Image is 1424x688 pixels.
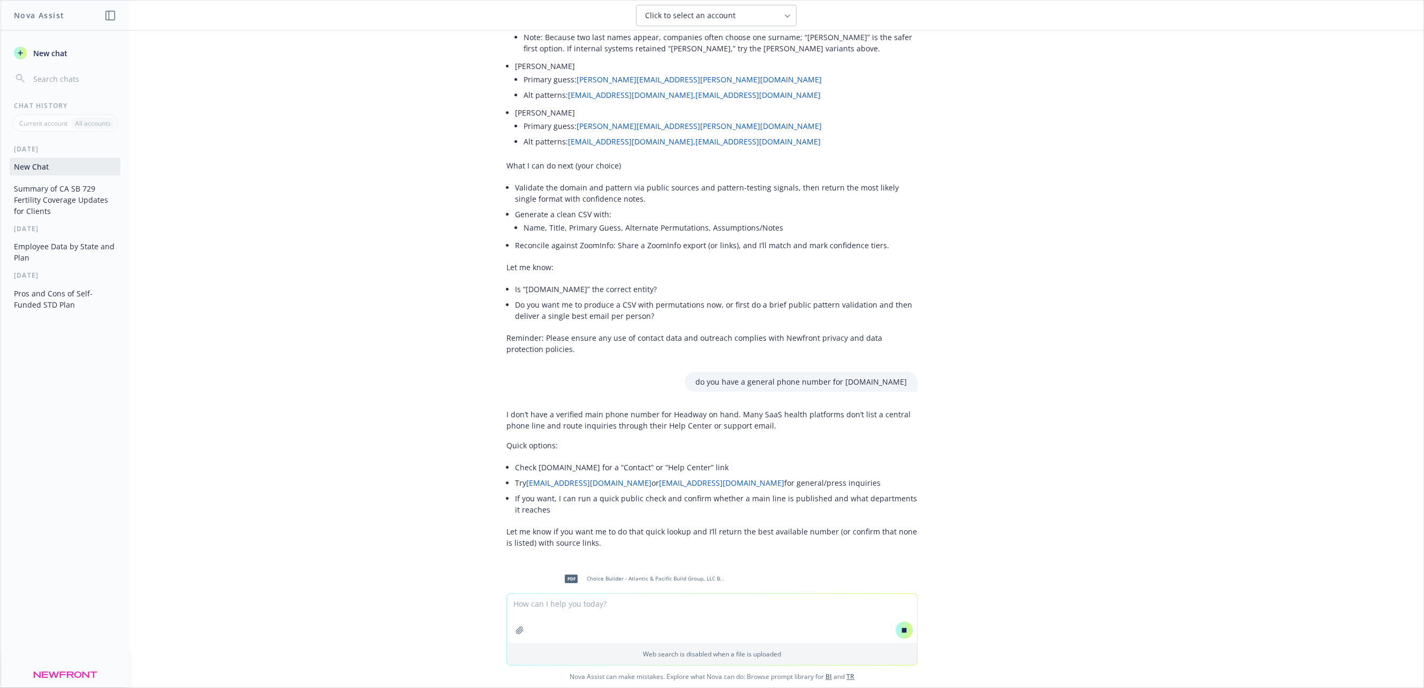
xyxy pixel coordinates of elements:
[5,666,1419,687] span: Nova Assist can make mistakes. Explore what Nova can do: Browse prompt library for and
[1,224,129,233] div: [DATE]
[577,121,822,131] a: [PERSON_NAME][EMAIL_ADDRESS][PERSON_NAME][DOMAIN_NAME]
[1,271,129,280] div: [DATE]
[526,478,652,488] a: [EMAIL_ADDRESS][DOMAIN_NAME]
[636,5,797,26] button: Click to select an account
[10,158,120,175] button: New Chat
[524,118,918,134] li: Primary guess:
[587,575,727,582] span: Choice Builder - Atlantic & Pacific Build Group, LLC B10176 - Renewal (1).pdf
[10,43,120,63] button: New chat
[1,101,129,110] div: Chat History
[75,119,111,128] p: All accounts
[645,10,736,21] span: Click to select an account
[10,238,120,266] button: Employee Data by State and Plan
[513,649,911,659] p: Web search is disabled when a file is uploaded
[577,74,822,85] a: [PERSON_NAME][EMAIL_ADDRESS][PERSON_NAME][DOMAIN_NAME]
[524,220,918,235] li: Name, Title, Primary Guess, Alternate Permutations, Assumptions/Notes
[515,297,918,324] li: Do you want me to produce a CSV with permutations now, or first do a brief public pattern validat...
[515,460,918,475] li: Check [DOMAIN_NAME] for a “Contact” or “Help Center” link
[695,376,907,387] p: do you have a general phone number for [DOMAIN_NAME]
[506,409,918,431] p: I don’t have a verified main phone number for Headway on hand. Many SaaS health platforms don’t l...
[524,72,918,87] li: Primary guess:
[524,134,918,149] li: Alt patterns: ,
[524,29,918,56] li: Note: Because two last names appear, companies often choose one surname; “[PERSON_NAME]” is the s...
[10,285,120,314] button: Pros and Cons of Self-Funded STD Plan
[506,262,918,273] p: Let me know:
[515,60,918,72] p: [PERSON_NAME]
[19,119,67,128] p: Current account
[31,71,116,86] input: Search chats
[515,207,918,238] li: Generate a clean CSV with:
[506,332,918,355] p: Reminder: Please ensure any use of contact data and outreach complies with Newfront privacy and d...
[568,90,693,100] a: [EMAIL_ADDRESS][DOMAIN_NAME]
[10,180,120,220] button: Summary of CA SB 729 Fertility Coverage Updates for Clients
[515,238,918,253] li: Reconcile against ZoomInfo: Share a ZoomInfo export (or links), and I’ll match and mark confidenc...
[695,136,821,147] a: [EMAIL_ADDRESS][DOMAIN_NAME]
[515,491,918,517] li: If you want, I can run a quick public check and confirm whether a main line is published and what...
[659,478,784,488] a: [EMAIL_ADDRESS][DOMAIN_NAME]
[515,107,918,118] p: [PERSON_NAME]
[506,526,918,548] p: Let me know if you want me to do that quick lookup and I’ll return the best available number (or ...
[515,475,918,491] li: Try or for general/press inquiries
[506,440,918,451] p: Quick options:
[524,87,918,103] li: Alt patterns: ,
[565,575,578,583] span: pdf
[515,180,918,207] li: Validate the domain and pattern via public sources and pattern-testing signals, then return the m...
[558,565,729,592] div: pdfChoice Builder - Atlantic & Pacific Build Group, LLC B10176 - Renewal (1).pdf
[695,90,821,100] a: [EMAIL_ADDRESS][DOMAIN_NAME]
[1,144,129,154] div: [DATE]
[568,136,693,147] a: [EMAIL_ADDRESS][DOMAIN_NAME]
[515,281,918,297] li: Is “[DOMAIN_NAME]” the correct entity?
[31,48,67,59] span: New chat
[825,672,832,681] a: BI
[846,672,854,681] a: TR
[506,160,918,171] p: What I can do next (your choice)
[14,10,64,21] h1: Nova Assist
